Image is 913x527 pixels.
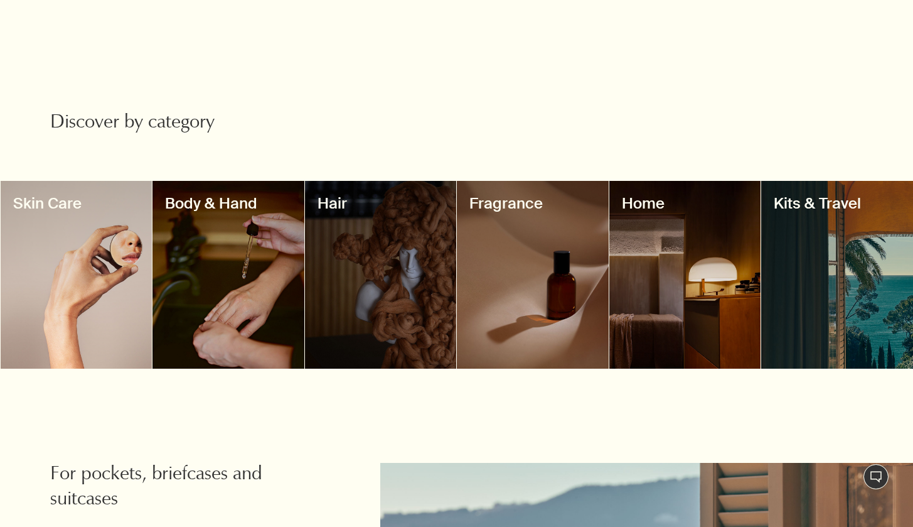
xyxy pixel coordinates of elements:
[318,193,444,214] h3: Hair
[622,193,749,214] h3: Home
[469,193,596,214] h3: Fragrance
[50,463,304,513] h2: For pockets, briefcases and suitcases
[50,111,321,136] h2: Discover by category
[761,181,913,369] a: DecorativeKits & Travel
[863,464,889,489] button: Live Assistance
[152,181,304,369] a: DecorativeBody & Hand
[457,181,609,369] a: DecorativeFragrance
[1,181,152,369] a: DecorativeSkin Care
[305,181,457,369] a: DecorativeHair
[609,181,761,369] a: DecorativeHome
[165,193,292,214] h3: Body & Hand
[13,193,140,214] h3: Skin Care
[774,193,900,214] h3: Kits & Travel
